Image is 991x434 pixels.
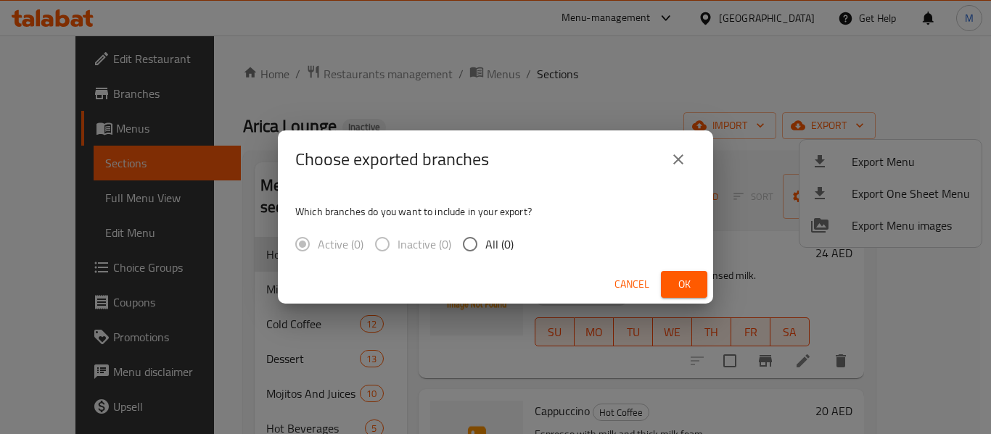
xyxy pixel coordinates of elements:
span: Ok [673,275,696,293]
h2: Choose exported branches [295,148,489,171]
button: Cancel [609,271,655,298]
button: close [661,142,696,177]
span: Active (0) [318,235,363,253]
span: Inactive (0) [398,235,451,253]
button: Ok [661,271,707,298]
p: Which branches do you want to include in your export? [295,204,696,219]
span: All (0) [485,235,514,253]
span: Cancel [614,275,649,293]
